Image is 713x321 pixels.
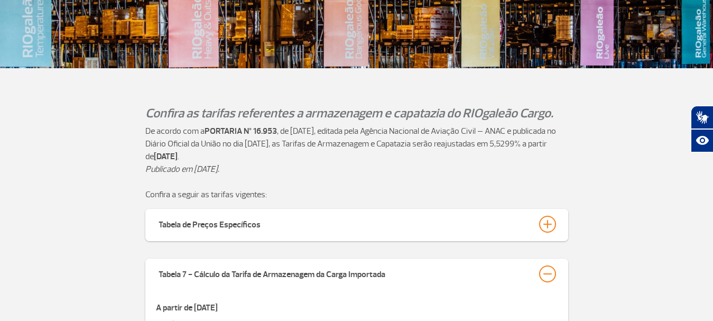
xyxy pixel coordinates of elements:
[145,164,219,175] em: Publicado em [DATE].
[691,106,713,152] div: Plugin de acessibilidade da Hand Talk.
[691,106,713,129] button: Abrir tradutor de língua de sinais.
[145,188,568,201] p: Confira a seguir as tarifas vigentes:
[158,215,555,233] button: Tabela de Preços Específicos
[691,129,713,152] button: Abrir recursos assistivos.
[156,302,218,313] strong: A partir de [DATE]
[159,216,261,231] div: Tabela de Preços Específicos
[159,265,385,280] div: Tabela 7 - Cálculo da Tarifa de Armazenagem da Carga Importada
[145,125,568,163] p: De acordo com a , de [DATE], editada pela Agência Nacional de Aviação Civil – ANAC e publicada no...
[205,126,277,136] strong: PORTARIA Nº 16.953
[145,104,568,122] p: Confira as tarifas referentes a armazenagem e capatazia do RIOgaleão Cargo.
[154,151,178,162] strong: [DATE]
[158,265,555,283] button: Tabela 7 - Cálculo da Tarifa de Armazenagem da Carga Importada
